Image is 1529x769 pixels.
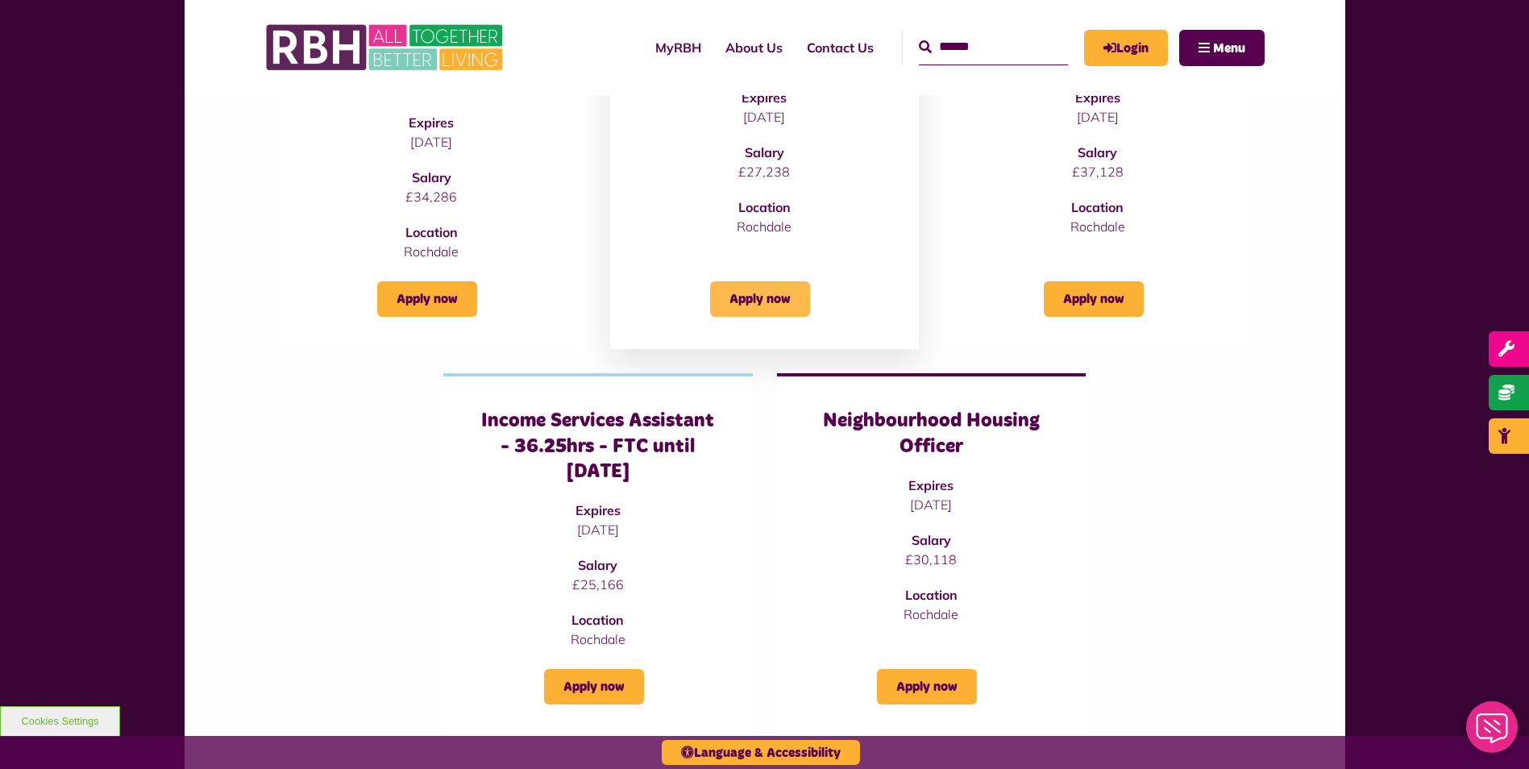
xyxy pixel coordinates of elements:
p: [DATE] [975,107,1219,127]
p: [DATE] [476,520,720,539]
button: Navigation [1179,30,1265,66]
strong: Expires [908,477,954,493]
strong: Location [405,224,458,240]
a: Apply now [377,281,477,317]
strong: Expires [409,114,454,131]
p: £30,118 [809,550,1053,569]
iframe: Netcall Web Assistant for live chat [1456,696,1529,769]
a: Apply now [1044,281,1144,317]
a: Apply now [710,281,810,317]
input: Search [919,30,1068,64]
button: Language & Accessibility [662,740,860,765]
strong: Expires [575,502,621,518]
strong: Location [571,612,624,628]
p: £27,238 [642,162,887,181]
p: £25,166 [476,575,720,594]
p: £34,286 [310,187,554,206]
span: Menu [1213,42,1245,55]
strong: Expires [1075,89,1120,106]
p: [DATE] [809,495,1053,514]
a: MyRBH [643,26,713,69]
p: [DATE] [310,132,554,152]
p: Rochdale [476,630,720,649]
img: RBH [265,16,507,79]
strong: Location [905,587,958,603]
p: Rochdale [975,217,1219,236]
strong: Salary [912,532,951,548]
strong: Location [738,199,791,215]
p: Rochdale [310,242,554,261]
a: Contact Us [795,26,886,69]
h3: Neighbourhood Housing Officer [809,409,1053,459]
p: Rochdale [809,605,1053,624]
strong: Expires [742,89,787,106]
strong: Location [1071,199,1124,215]
p: [DATE] [642,107,887,127]
p: Rochdale [642,217,887,236]
strong: Salary [578,557,617,573]
strong: Salary [745,144,784,160]
strong: Salary [1078,144,1117,160]
p: £37,128 [975,162,1219,181]
strong: Salary [412,169,451,185]
h3: Income Services Assistant - 36.25hrs - FTC until [DATE] [476,409,720,484]
a: About Us [713,26,795,69]
a: Apply now [544,669,644,705]
a: Apply now [877,669,977,705]
a: MyRBH [1084,30,1168,66]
